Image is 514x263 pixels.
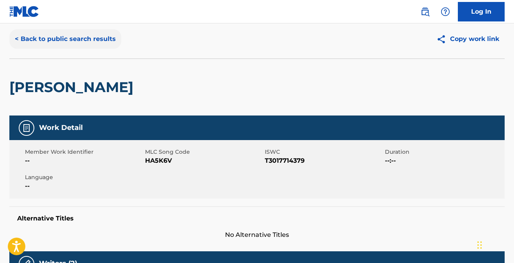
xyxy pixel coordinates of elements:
button: Copy work link [431,29,505,49]
a: Public Search [417,4,433,20]
h2: [PERSON_NAME] [9,78,137,96]
span: Member Work Identifier [25,148,143,156]
span: MLC Song Code [145,148,263,156]
span: Duration [385,148,503,156]
span: T3017714379 [265,156,383,165]
span: --:-- [385,156,503,165]
h5: Work Detail [39,123,83,132]
div: Drag [477,233,482,257]
span: -- [25,181,143,191]
div: Help [438,4,453,20]
a: Log In [458,2,505,21]
span: HA5K6V [145,156,263,165]
span: Language [25,173,143,181]
img: help [441,7,450,16]
span: ISWC [265,148,383,156]
img: search [420,7,430,16]
img: Copy work link [436,34,450,44]
iframe: Chat Widget [475,226,514,263]
span: No Alternative Titles [9,230,505,240]
span: -- [25,156,143,165]
img: Work Detail [22,123,31,133]
button: < Back to public search results [9,29,121,49]
h5: Alternative Titles [17,215,497,222]
img: MLC Logo [9,6,39,17]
